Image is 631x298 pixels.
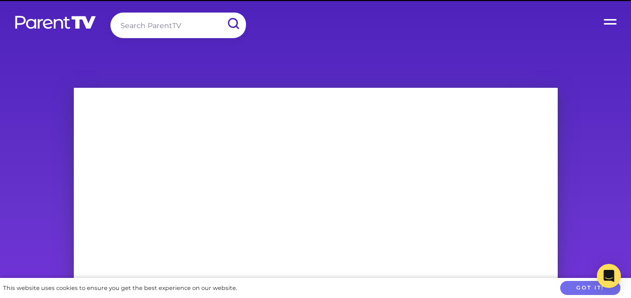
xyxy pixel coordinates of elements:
div: This website uses cookies to ensure you get the best experience on our website. [3,283,237,293]
input: Search ParentTV [110,13,246,38]
img: parenttv-logo-white.4c85aaf.svg [14,15,97,30]
input: Submit [220,13,246,35]
button: Got it! [560,281,620,295]
div: Open Intercom Messenger [597,264,621,288]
